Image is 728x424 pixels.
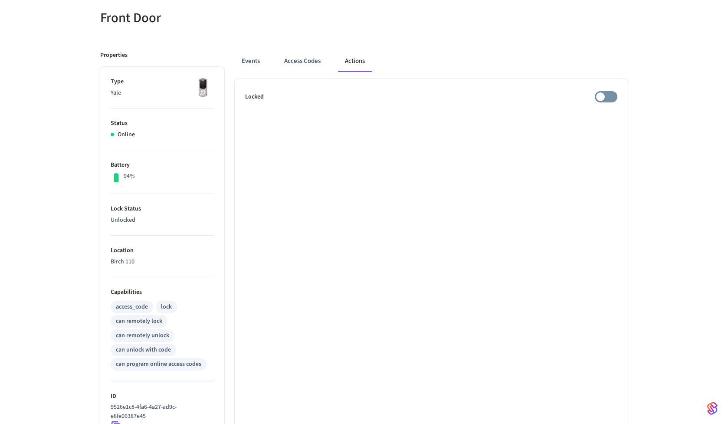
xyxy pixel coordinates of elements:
[118,130,135,139] p: Online
[707,401,718,415] img: SeamLogoGradient.69752ec5.svg
[245,92,264,102] p: Locked
[235,51,628,72] div: ant example
[192,77,214,99] img: Yale Assure Touchscreen Wifi Smart Lock, Satin Nickel, Front
[116,302,148,312] div: access_code
[111,257,214,266] p: Birch 110
[100,9,359,27] h5: Front Door
[111,216,214,225] p: Unlocked
[111,392,214,401] p: ID
[111,119,214,128] p: Status
[124,172,135,181] p: 94%
[116,345,171,355] div: can unlock with code
[111,403,210,421] p: 9526e1c8-4fa6-4a27-ad9c-e8fe06387e45
[116,317,162,326] div: can remotely lock
[111,246,214,255] p: Location
[338,51,372,72] button: Actions
[111,288,214,297] p: Capabilities
[100,51,128,60] p: Properties
[235,51,267,72] button: Events
[277,51,328,72] button: Access Codes
[111,204,214,214] p: Lock Status
[116,360,201,369] div: can program online access codes
[116,331,169,340] div: can remotely unlock
[161,302,172,312] div: lock
[111,161,214,170] p: Battery
[111,77,214,86] p: Type
[111,89,214,98] p: Yale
